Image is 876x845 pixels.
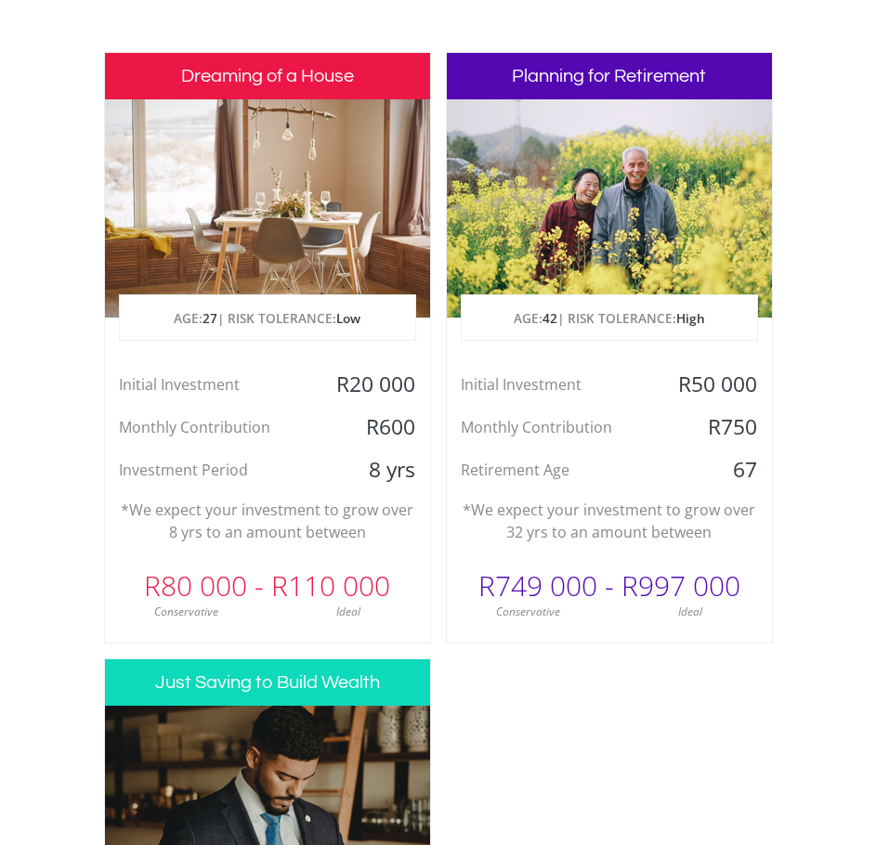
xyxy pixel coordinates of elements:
div: Ideal [609,604,772,620]
h3: Planning for Retirement [447,53,772,99]
h3: Dreaming of a House [105,53,430,99]
p: AGE: | RISK TOLERANCE: [462,295,757,342]
span: 27 [203,309,217,327]
div: Initial Investment [447,370,663,398]
div: R20 000 [321,370,430,398]
div: R749 000 - R997 000 [447,558,772,614]
div: 8 yrs [321,456,430,484]
span: Low [336,309,360,327]
div: R80 000 - R110 000 [105,558,430,614]
div: R50 000 [663,370,772,398]
div: Initial Investment [105,370,321,398]
div: Ideal [268,604,430,620]
p: *We expect your investment to grow over 32 yrs to an amount between [461,499,758,543]
div: Monthly Contribution [105,413,321,441]
div: Conservative [105,604,268,620]
div: R750 [663,413,772,441]
p: AGE: | RISK TOLERANCE: [120,295,415,342]
div: Investment Period [105,456,321,484]
div: 67 [663,456,772,484]
h3: Just Saving to Build Wealth [105,659,430,706]
div: R600 [321,413,430,441]
p: *We expect your investment to grow over 8 yrs to an amount between [119,499,416,543]
span: High [676,309,705,327]
div: Monthly Contribution [447,413,663,441]
div: Conservative [447,604,609,620]
div: Retirement Age [447,456,663,484]
span: 42 [543,309,557,327]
